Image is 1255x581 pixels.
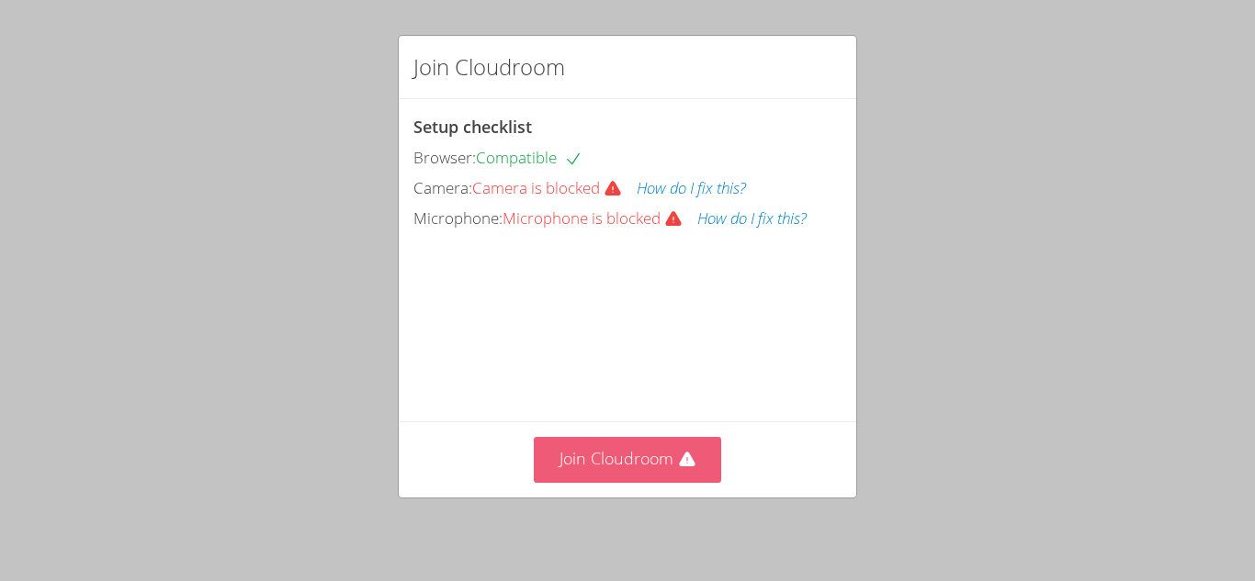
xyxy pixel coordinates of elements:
span: Microphone is blocked [503,207,697,229]
span: Browser: [413,147,476,168]
span: Compatible [476,147,582,168]
button: How do I fix this? [637,175,746,202]
span: Setup checklist [413,116,532,138]
button: How do I fix this? [697,206,807,232]
button: Join Cloudroom [534,437,722,482]
span: Camera: [413,177,472,198]
span: Microphone: [413,207,503,229]
span: Camera is blocked [472,177,637,198]
h2: Join Cloudroom [413,50,565,84]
